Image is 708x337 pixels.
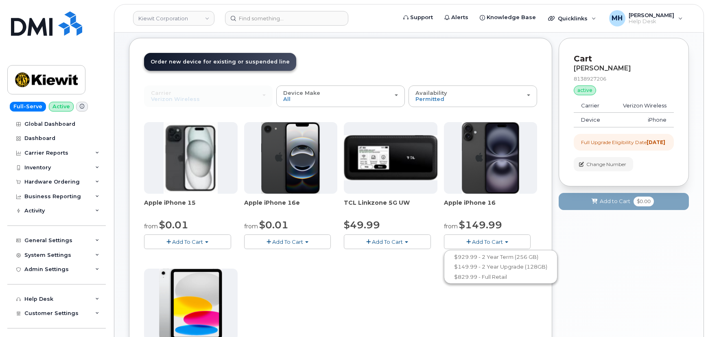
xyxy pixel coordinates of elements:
small: from [444,223,458,230]
input: Find something... [225,11,348,26]
small: from [144,223,158,230]
button: Add to Cart $0.00 [559,193,689,210]
span: $0.01 [159,219,188,231]
span: Add to Cart [600,197,630,205]
span: Quicklinks [558,15,588,22]
div: Full Upgrade Eligibility Date [581,139,665,146]
a: $929.99 - 2 Year Term (256 GB) [446,252,555,262]
span: Change Number [586,161,626,168]
td: iPhone [610,113,674,127]
button: Change Number [574,157,633,171]
span: Add To Cart [272,239,303,245]
div: [PERSON_NAME] [574,65,674,72]
div: Apple iPhone 15 [144,199,238,215]
span: Add To Cart [372,239,403,245]
span: MH [612,13,623,23]
div: Quicklinks [542,10,602,26]
span: Availability [415,90,447,96]
span: $49.99 [344,219,380,231]
a: Support [398,9,439,26]
button: Add To Cart [144,234,231,249]
span: $149.99 [459,219,502,231]
a: Knowledge Base [474,9,542,26]
img: iphone15.jpg [164,122,218,194]
iframe: Messenger Launcher [673,302,702,331]
button: Availability Permitted [409,85,537,107]
a: $149.99 - 2 Year Upgrade (128GB) [446,262,555,272]
div: TCL Linkzone 5G UW [344,199,437,215]
a: $829.99 - Full Retail [446,272,555,282]
span: Add To Cart [172,239,203,245]
img: linkzone5g.png [344,135,437,180]
span: $0.00 [634,197,654,206]
img: iphone_16_plus.png [462,122,519,194]
span: $0.01 [259,219,288,231]
button: Add To Cart [444,234,531,249]
div: Apple iPhone 16 [444,199,538,215]
div: Melissa Hoye [603,10,688,26]
td: Device [574,113,610,127]
span: Device Make [283,90,320,96]
img: iphone16e.png [261,122,320,194]
div: 8138927206 [574,75,674,82]
span: Alerts [451,13,468,22]
strong: [DATE] [647,139,665,145]
span: Help Desk [629,18,674,25]
a: Alerts [439,9,474,26]
span: Add To Cart [472,239,503,245]
span: Knowledge Base [487,13,536,22]
p: Cart [574,53,674,65]
button: Device Make All [276,85,405,107]
button: Add To Cart [244,234,331,249]
div: Apple iPhone 16e [244,199,338,215]
span: All [283,96,291,102]
span: Permitted [415,96,444,102]
span: Order new device for existing or suspended line [151,59,290,65]
div: active [574,85,596,95]
a: Kiewit Corporation [133,11,214,26]
span: [PERSON_NAME] [629,12,674,18]
td: Verizon Wireless [610,98,674,113]
span: Support [410,13,433,22]
button: Add To Cart [344,234,431,249]
td: Carrier [574,98,610,113]
small: from [244,223,258,230]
